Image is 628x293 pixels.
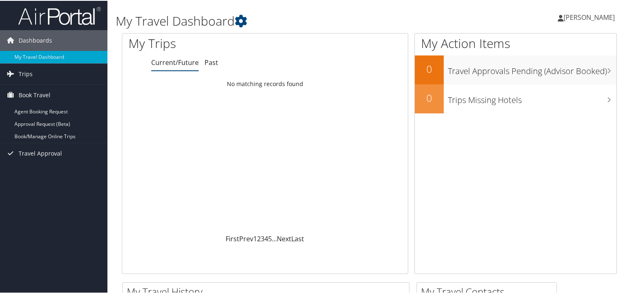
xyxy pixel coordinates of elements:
[415,55,616,84] a: 0Travel Approvals Pending (Advisor Booked)
[448,60,616,76] h3: Travel Approvals Pending (Advisor Booked)
[277,233,291,243] a: Next
[272,233,277,243] span: …
[116,12,454,29] h1: My Travel Dashboard
[415,90,444,104] h2: 0
[151,57,199,66] a: Current/Future
[19,63,33,84] span: Trips
[268,233,272,243] a: 5
[415,84,616,113] a: 0Trips Missing Hotels
[128,34,283,51] h1: My Trips
[415,61,444,75] h2: 0
[558,4,623,29] a: [PERSON_NAME]
[18,5,101,25] img: airportal-logo.png
[239,233,253,243] a: Prev
[291,233,304,243] a: Last
[261,233,264,243] a: 3
[448,89,616,105] h3: Trips Missing Hotels
[19,29,52,50] span: Dashboards
[205,57,218,66] a: Past
[257,233,261,243] a: 2
[122,76,408,91] td: No matching records found
[253,233,257,243] a: 1
[415,34,616,51] h1: My Action Items
[264,233,268,243] a: 4
[226,233,239,243] a: First
[19,142,62,163] span: Travel Approval
[19,84,50,105] span: Book Travel
[564,12,615,21] span: [PERSON_NAME]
